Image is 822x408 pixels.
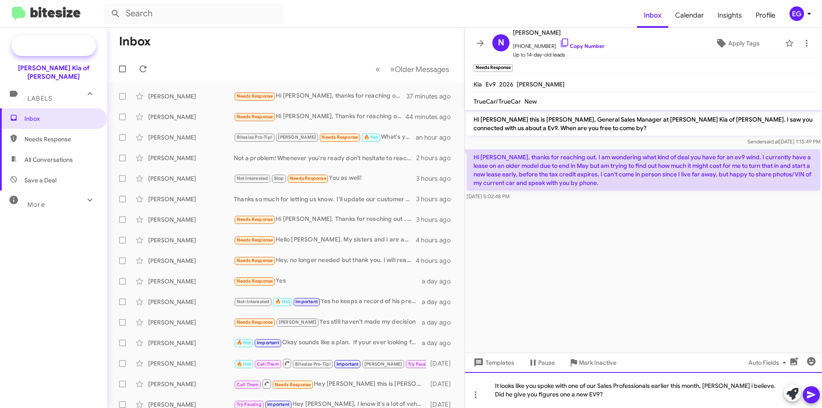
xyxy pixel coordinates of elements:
[148,174,234,183] div: [PERSON_NAME]
[237,278,273,284] span: Needs Response
[524,98,537,105] span: New
[513,38,605,51] span: [PHONE_NUMBER]
[517,80,565,88] span: [PERSON_NAME]
[234,358,426,369] div: Cool, just keep me posted
[764,138,779,145] span: said at
[237,114,273,119] span: Needs Response
[237,382,259,387] span: Call Them
[148,92,234,101] div: [PERSON_NAME]
[148,215,234,224] div: [PERSON_NAME]
[234,173,416,183] div: You as well!
[148,298,234,306] div: [PERSON_NAME]
[364,134,378,140] span: 🔥 Hot
[472,355,514,370] span: Templates
[148,359,234,368] div: [PERSON_NAME]
[12,36,96,56] a: Special Campaign
[237,134,272,140] span: Bitesize Pro-Tip!
[748,138,820,145] span: Sender [DATE] 1:15:49 PM
[237,93,273,99] span: Needs Response
[789,6,804,21] div: EG
[465,372,822,408] div: It looks like you spoke with one of our Sales Professionals earlier this month, [PERSON_NAME] i b...
[406,113,458,121] div: 44 minutes ago
[148,339,234,347] div: [PERSON_NAME]
[416,236,458,244] div: 4 hours ago
[474,98,521,105] span: TrueCar/TrueCar
[416,256,458,265] div: 4 hours ago
[668,3,711,28] span: Calendar
[742,355,796,370] button: Auto Fields
[416,174,458,183] div: 3 hours ago
[234,317,422,327] div: Yes still haven't made my decision
[24,135,97,143] span: Needs Response
[422,339,458,347] div: a day ago
[275,299,290,304] span: 🔥 Hot
[234,195,416,203] div: Thanks so much for letting us know. I'll update our customer database now.
[24,155,73,164] span: All Conversations
[422,277,458,286] div: a day ago
[234,154,416,162] div: Not a problem! Whenever you're ready don't hesitate to reach out to us. We would be happy to assi...
[485,80,496,88] span: Ev9
[748,355,789,370] span: Auto Fields
[513,27,605,38] span: [PERSON_NAME]
[422,298,458,306] div: a day ago
[295,299,318,304] span: Important
[416,215,458,224] div: 3 hours ago
[406,92,458,101] div: 37 minutes ago
[385,60,454,78] button: Next
[279,319,317,325] span: [PERSON_NAME]
[257,340,279,345] span: Important
[465,355,521,370] button: Templates
[234,91,406,101] div: Hi [PERSON_NAME], thanks for reaching out. I am wondering what kind of deal you have for an ev9 w...
[237,237,273,243] span: Needs Response
[148,236,234,244] div: [PERSON_NAME]
[395,65,449,74] span: Older Messages
[637,3,668,28] a: Inbox
[237,340,251,345] span: 🔥 Hot
[237,402,262,407] span: Try Pausing
[290,176,326,181] span: Needs Response
[416,154,458,162] div: 2 hours ago
[322,134,358,140] span: Needs Response
[513,51,605,59] span: Up to 14-day-old leads
[521,355,562,370] button: Pause
[375,64,380,74] span: «
[499,80,513,88] span: 2026
[237,217,273,222] span: Needs Response
[234,214,416,224] div: Hi [PERSON_NAME]. Thanks for reaching out . I'm still looking for the wolf gray - love to see a p...
[467,193,509,200] span: [DATE] 5:02:48 PM
[24,114,97,123] span: Inbox
[234,112,406,122] div: Hi [PERSON_NAME], Thanks for reaching out. After reviewing the numbers, the price is a bit outsid...
[148,380,234,388] div: [PERSON_NAME]
[579,355,616,370] span: Mark Inactive
[237,361,251,367] span: 🔥 Hot
[467,149,820,191] p: Hi [PERSON_NAME], thanks for reaching out. I am wondering what kind of deal you have for an ev9 w...
[234,378,426,389] div: Hey [PERSON_NAME] this is [PERSON_NAME] we spoke the other day can u call me at [PHONE_NUMBER]
[782,6,813,21] button: EG
[408,361,433,367] span: Try Pausing
[234,276,422,286] div: Yes
[422,318,458,327] div: a day ago
[237,319,273,325] span: Needs Response
[234,338,422,348] div: Okay sounds like a plan. If your ever looking for an extended warranty we are happy to help out w...
[498,36,504,50] span: N
[390,64,395,74] span: »
[474,64,513,72] small: Needs Response
[24,176,57,185] span: Save a Deal
[234,132,416,142] div: What's your availability looking like for [DATE] ? I would like to stop by and give that car a te...
[257,361,279,367] span: Call Them
[416,133,458,142] div: an hour ago
[560,43,605,49] a: Copy Number
[474,80,482,88] span: Kia
[562,355,623,370] button: Mark Inactive
[364,361,402,367] span: [PERSON_NAME]
[148,256,234,265] div: [PERSON_NAME]
[27,201,45,208] span: More
[275,382,311,387] span: Needs Response
[370,60,385,78] button: Previous
[337,361,359,367] span: Important
[234,235,416,245] div: Hello [PERSON_NAME]. My sisters and I are assisting my father (80) with purchasing a vehicle. Whe...
[693,36,781,51] button: Apply Tags
[416,195,458,203] div: 3 hours ago
[148,318,234,327] div: [PERSON_NAME]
